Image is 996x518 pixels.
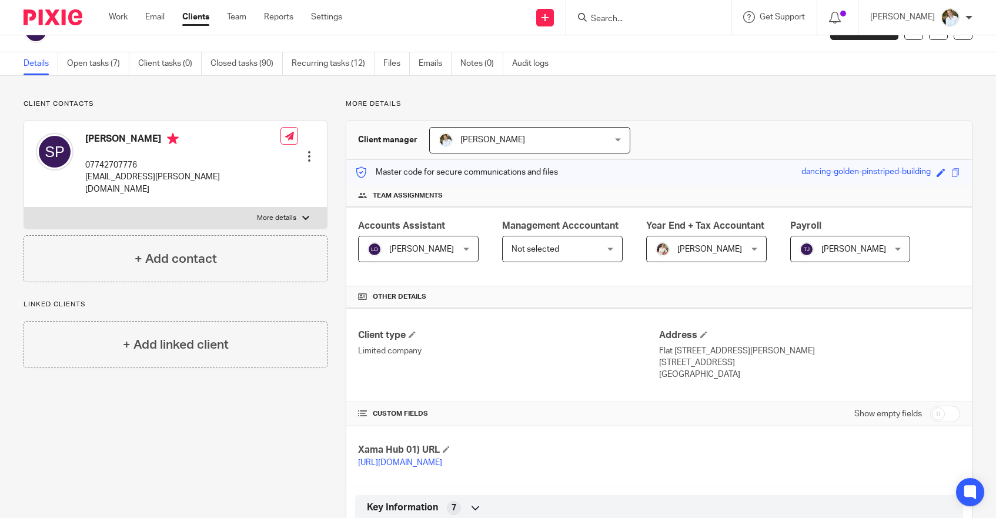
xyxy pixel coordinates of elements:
[389,245,454,253] span: [PERSON_NAME]
[109,11,128,23] a: Work
[346,99,972,109] p: More details
[123,336,229,354] h4: + Add linked client
[210,52,283,75] a: Closed tasks (90)
[36,133,73,171] img: svg%3E
[24,9,82,25] img: Pixie
[460,52,503,75] a: Notes (0)
[870,11,935,23] p: [PERSON_NAME]
[383,52,410,75] a: Files
[358,134,417,146] h3: Client manager
[659,329,960,342] h4: Address
[85,133,280,148] h4: [PERSON_NAME]
[367,502,438,514] span: Key Information
[677,245,742,253] span: [PERSON_NAME]
[24,52,58,75] a: Details
[801,166,931,179] div: dancing-golden-pinstriped-building
[24,300,327,309] p: Linked clients
[646,221,764,230] span: Year End + Tax Accountant
[358,221,445,230] span: Accounts Assistant
[85,171,280,195] p: [EMAIL_ADDRESS][PERSON_NAME][DOMAIN_NAME]
[659,369,960,380] p: [GEOGRAPHIC_DATA]
[460,136,525,144] span: [PERSON_NAME]
[512,245,559,253] span: Not selected
[656,242,670,256] img: Kayleigh%20Henson.jpeg
[760,13,805,21] span: Get Support
[257,213,296,223] p: More details
[358,409,659,419] h4: CUSTOM FIELDS
[358,345,659,357] p: Limited company
[145,11,165,23] a: Email
[854,408,922,420] label: Show empty fields
[452,502,456,514] span: 7
[67,52,129,75] a: Open tasks (7)
[167,133,179,145] i: Primary
[439,133,453,147] img: sarah-royle.jpg
[85,159,280,171] p: 07742707776
[373,191,443,200] span: Team assignments
[590,14,696,25] input: Search
[502,221,619,230] span: Management Acccountant
[367,242,382,256] img: svg%3E
[512,52,557,75] a: Audit logs
[419,52,452,75] a: Emails
[135,250,217,268] h4: + Add contact
[800,242,814,256] img: svg%3E
[790,221,821,230] span: Payroll
[358,444,659,456] h4: Xama Hub 01) URL
[358,459,442,467] a: [URL][DOMAIN_NAME]
[138,52,202,75] a: Client tasks (0)
[24,99,327,109] p: Client contacts
[659,357,960,369] p: [STREET_ADDRESS]
[264,11,293,23] a: Reports
[941,8,960,27] img: sarah-royle.jpg
[821,245,886,253] span: [PERSON_NAME]
[373,292,426,302] span: Other details
[292,52,375,75] a: Recurring tasks (12)
[355,166,558,178] p: Master code for secure communications and files
[182,11,209,23] a: Clients
[227,11,246,23] a: Team
[659,345,960,357] p: Flat [STREET_ADDRESS][PERSON_NAME]
[311,11,342,23] a: Settings
[358,329,659,342] h4: Client type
